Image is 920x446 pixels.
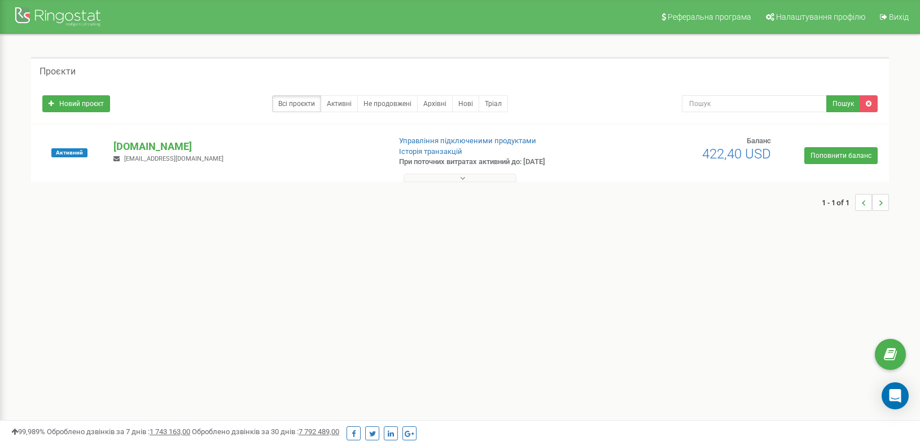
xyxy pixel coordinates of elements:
[417,95,453,112] a: Архівні
[399,157,595,167] p: При поточних витратах активний до: [DATE]
[47,427,190,436] span: Оброблено дзвінків за 7 днів :
[113,139,380,154] p: [DOMAIN_NAME]
[882,382,909,409] div: Open Intercom Messenger
[192,427,339,436] span: Оброблено дзвінків за 30 днів :
[826,95,860,112] button: Пошук
[51,148,87,157] span: Активний
[822,183,889,222] nav: ...
[272,95,321,112] a: Всі проєкти
[11,427,45,436] span: 99,989%
[747,136,771,145] span: Баланс
[822,194,855,211] span: 1 - 1 of 1
[682,95,827,112] input: Пошук
[452,95,479,112] a: Нові
[357,95,418,112] a: Не продовжені
[889,12,909,21] span: Вихід
[299,427,339,436] u: 7 792 489,00
[399,136,536,145] a: Управління підключеними продуктами
[42,95,110,112] a: Новий проєкт
[479,95,508,112] a: Тріал
[321,95,358,112] a: Активні
[124,155,224,162] span: [EMAIL_ADDRESS][DOMAIN_NAME]
[702,146,771,162] span: 422,40 USD
[668,12,751,21] span: Реферальна програма
[399,147,462,156] a: Історія транзакцій
[40,67,76,77] h5: Проєкти
[776,12,865,21] span: Налаштування профілю
[804,147,878,164] a: Поповнити баланс
[150,427,190,436] u: 1 743 163,00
